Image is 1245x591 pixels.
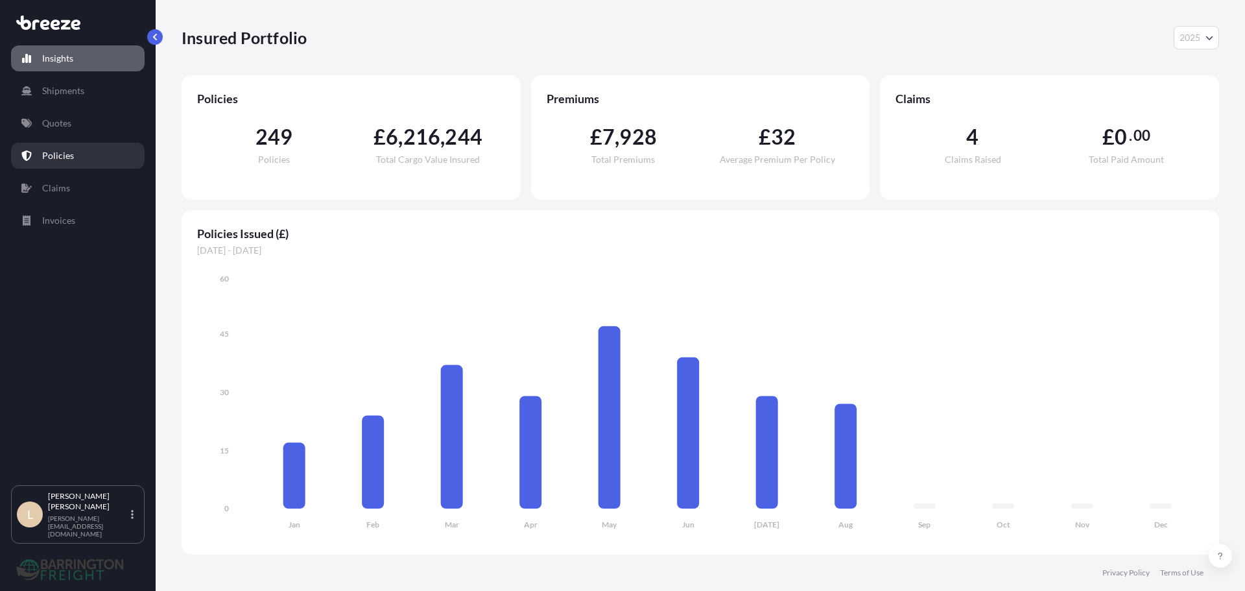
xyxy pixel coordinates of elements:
a: Claims [11,175,145,201]
tspan: 0 [224,503,229,513]
span: , [398,127,403,147]
p: [PERSON_NAME][EMAIL_ADDRESS][DOMAIN_NAME] [48,514,128,538]
span: 0 [1115,127,1127,147]
tspan: Aug [838,520,853,529]
span: Claims [895,91,1203,106]
span: Total Premiums [591,155,655,164]
img: organization-logo [16,559,123,580]
tspan: 30 [220,387,229,397]
span: 928 [619,127,657,147]
span: Total Paid Amount [1089,155,1164,164]
span: Claims Raised [945,155,1001,164]
a: Shipments [11,78,145,104]
span: £ [759,127,771,147]
span: 2025 [1180,31,1200,44]
span: £ [1102,127,1115,147]
span: , [615,127,619,147]
span: [DATE] - [DATE] [197,244,1203,257]
a: Quotes [11,110,145,136]
tspan: Sep [918,520,931,529]
tspan: 60 [220,274,229,283]
span: 00 [1133,130,1150,141]
span: 7 [602,127,615,147]
span: Policies [197,91,505,106]
tspan: Oct [997,520,1010,529]
span: , [440,127,445,147]
tspan: May [602,520,617,529]
span: Average Premium Per Policy [720,155,835,164]
tspan: Nov [1075,520,1090,529]
tspan: Jan [289,520,300,529]
span: £ [373,127,386,147]
span: Premiums [547,91,855,106]
p: Insights [42,52,73,65]
span: 244 [445,127,482,147]
tspan: Jun [682,520,694,529]
span: L [27,508,33,521]
p: [PERSON_NAME] [PERSON_NAME] [48,491,128,512]
span: . [1129,130,1132,141]
a: Terms of Use [1160,568,1203,578]
p: Insured Portfolio [182,27,307,48]
a: Insights [11,45,145,71]
span: 249 [255,127,293,147]
span: £ [590,127,602,147]
tspan: Apr [524,520,538,529]
a: Policies [11,143,145,169]
tspan: Feb [366,520,379,529]
a: Privacy Policy [1102,568,1150,578]
tspan: 45 [220,329,229,339]
span: 32 [771,127,796,147]
a: Invoices [11,208,145,234]
span: Total Cargo Value Insured [376,155,480,164]
p: Invoices [42,214,75,227]
span: 6 [386,127,398,147]
span: Policies Issued (£) [197,226,1203,241]
p: Quotes [42,117,71,130]
button: Year Selector [1174,26,1219,49]
tspan: 15 [220,446,229,455]
p: Shipments [42,84,84,97]
span: Policies [258,155,290,164]
span: 4 [966,127,978,147]
span: 216 [403,127,441,147]
tspan: Dec [1154,520,1168,529]
p: Claims [42,182,70,195]
tspan: Mar [445,520,459,529]
tspan: [DATE] [754,520,779,529]
p: Policies [42,149,74,162]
